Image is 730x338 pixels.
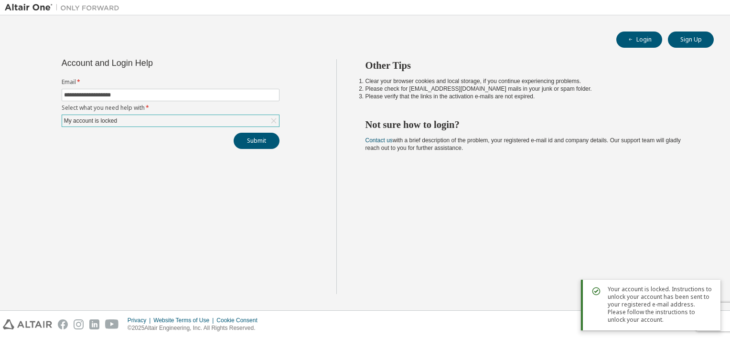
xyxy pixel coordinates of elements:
h2: Not sure how to login? [365,118,697,131]
div: Account and Login Help [62,59,236,67]
img: facebook.svg [58,319,68,329]
div: Website Terms of Use [153,317,216,324]
button: Sign Up [668,32,714,48]
li: Please verify that the links in the activation e-mails are not expired. [365,93,697,100]
div: Cookie Consent [216,317,263,324]
li: Please check for [EMAIL_ADDRESS][DOMAIN_NAME] mails in your junk or spam folder. [365,85,697,93]
li: Clear your browser cookies and local storage, if you continue experiencing problems. [365,77,697,85]
div: My account is locked [62,115,279,127]
button: Login [616,32,662,48]
p: © 2025 Altair Engineering, Inc. All Rights Reserved. [128,324,263,332]
button: Submit [234,133,279,149]
span: with a brief description of the problem, your registered e-mail id and company details. Our suppo... [365,137,681,151]
img: linkedin.svg [89,319,99,329]
img: instagram.svg [74,319,84,329]
img: youtube.svg [105,319,119,329]
a: Contact us [365,137,393,144]
label: Email [62,78,279,86]
span: Your account is locked. Instructions to unlock your account has been sent to your registered e-ma... [608,285,713,324]
img: altair_logo.svg [3,319,52,329]
div: Privacy [128,317,153,324]
label: Select what you need help with [62,104,279,112]
img: Altair One [5,3,124,12]
h2: Other Tips [365,59,697,72]
div: My account is locked [63,116,118,126]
